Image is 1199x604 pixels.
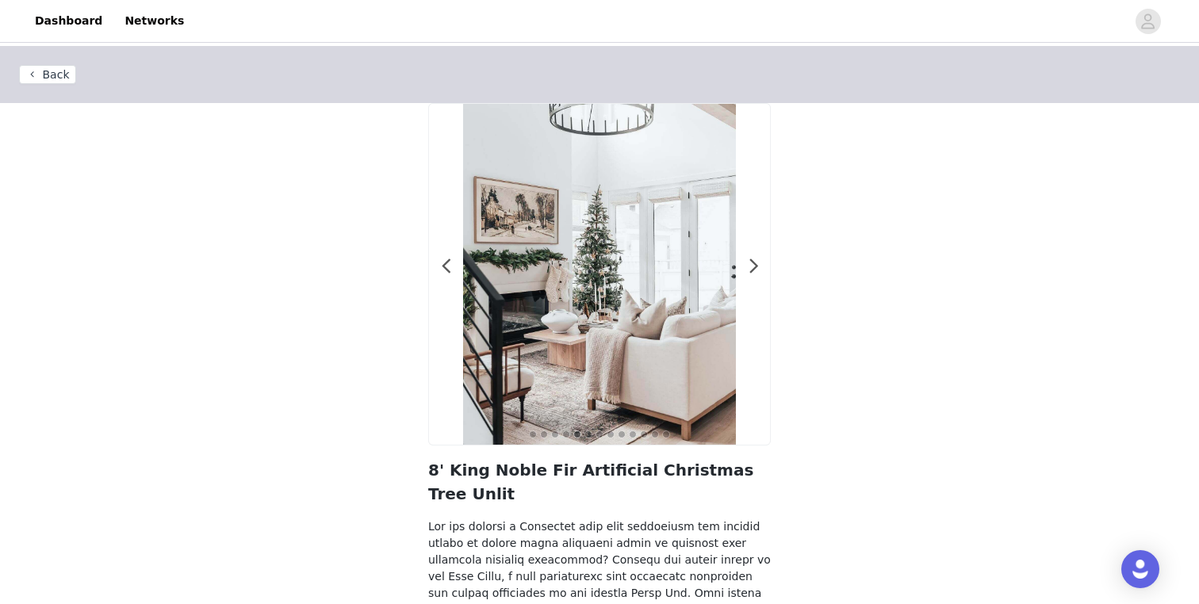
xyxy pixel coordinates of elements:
[1121,550,1159,588] div: Open Intercom Messenger
[573,430,581,438] button: 5
[562,430,570,438] button: 4
[1140,9,1155,34] div: avatar
[640,430,648,438] button: 11
[529,430,537,438] button: 1
[428,458,771,506] h2: 8' King Noble Fir Artificial Christmas Tree Unlit
[463,104,736,445] img: King of Christmas 8' King Noble Fir Artificial Christmas Tree Unlit
[551,430,559,438] button: 3
[540,430,548,438] button: 2
[19,65,76,84] button: Back
[607,430,615,438] button: 8
[584,430,592,438] button: 6
[618,430,626,438] button: 9
[25,3,112,39] a: Dashboard
[115,3,193,39] a: Networks
[629,430,637,438] button: 10
[596,430,603,438] button: 7
[651,430,659,438] button: 12
[662,430,670,438] button: 13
